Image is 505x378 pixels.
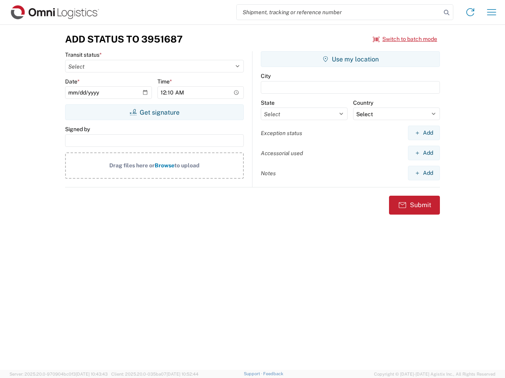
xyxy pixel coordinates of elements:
[408,146,440,160] button: Add
[263,371,283,376] a: Feedback
[408,126,440,140] button: Add
[373,33,437,46] button: Switch to batch mode
[353,99,373,106] label: Country
[261,99,275,106] label: State
[261,72,271,80] label: City
[65,126,90,133] label: Signed by
[174,162,200,169] span: to upload
[261,170,276,177] label: Notes
[166,372,198,376] span: [DATE] 10:52:44
[65,51,102,58] label: Transit status
[109,162,155,169] span: Drag files here or
[389,196,440,215] button: Submit
[408,166,440,180] button: Add
[65,104,244,120] button: Get signature
[9,372,108,376] span: Server: 2025.20.0-970904bc0f3
[76,372,108,376] span: [DATE] 10:43:43
[374,371,496,378] span: Copyright © [DATE]-[DATE] Agistix Inc., All Rights Reserved
[261,150,303,157] label: Accessorial used
[155,162,174,169] span: Browse
[244,371,264,376] a: Support
[237,5,441,20] input: Shipment, tracking or reference number
[157,78,172,85] label: Time
[261,51,440,67] button: Use my location
[261,130,302,137] label: Exception status
[111,372,198,376] span: Client: 2025.20.0-035ba07
[65,33,183,45] h3: Add Status to 3951687
[65,78,80,85] label: Date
